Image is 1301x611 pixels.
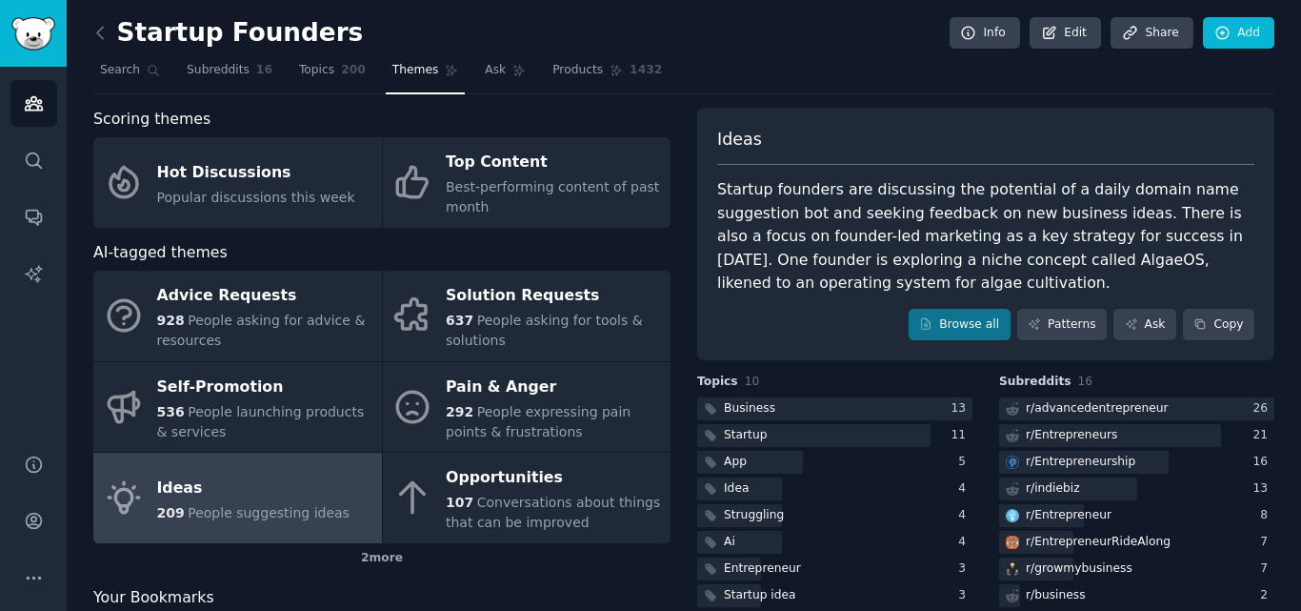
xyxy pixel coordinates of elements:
[446,179,659,214] span: Best-performing content of past month
[1111,17,1192,50] a: Share
[157,281,372,312] div: Advice Requests
[93,453,382,543] a: Ideas209People suggesting ideas
[1026,560,1132,578] div: r/ growmybusiness
[1252,427,1274,444] div: 21
[292,55,372,94] a: Topics200
[697,397,972,421] a: Business13
[1017,309,1107,341] a: Patterns
[187,62,250,79] span: Subreddits
[909,309,1011,341] a: Browse all
[999,424,1274,448] a: r/Entrepreneurs21
[1006,536,1019,549] img: EntrepreneurRideAlong
[93,18,363,49] h2: Startup Founders
[1026,400,1169,418] div: r/ advancedentrepreneur
[256,62,272,79] span: 16
[446,372,661,402] div: Pain & Anger
[724,587,796,604] div: Startup idea
[999,478,1274,501] a: r/indiebiz13
[951,427,972,444] div: 11
[157,404,185,419] span: 536
[1026,507,1111,524] div: r/ Entrepreneur
[383,453,671,543] a: Opportunities107Conversations about things that can be improved
[999,558,1274,581] a: growmybusinessr/growmybusiness7
[157,473,350,503] div: Ideas
[93,586,214,610] span: Your Bookmarks
[157,190,355,205] span: Popular discussions this week
[446,463,661,494] div: Opportunities
[951,400,972,418] div: 13
[446,313,643,348] span: People asking for tools & solutions
[1078,375,1093,388] span: 16
[724,480,749,498] div: Idea
[1026,427,1117,444] div: r/ Entrepreneurs
[958,454,972,471] div: 5
[386,55,466,94] a: Themes
[478,55,532,94] a: Ask
[999,451,1274,475] a: Entrepreneurshipr/Entrepreneurship16
[157,505,185,520] span: 209
[717,178,1254,295] div: Startup founders are discussing the potential of a daily domain name suggestion bot and seeking f...
[485,62,506,79] span: Ask
[1026,534,1171,551] div: r/ EntrepreneurRideAlong
[1030,17,1101,50] a: Edit
[697,451,972,475] a: App5
[630,62,662,79] span: 1432
[697,584,972,608] a: Startup idea3
[180,55,279,94] a: Subreddits16
[446,404,630,439] span: People expressing pain points & frustrations
[1252,400,1274,418] div: 26
[958,534,972,551] div: 4
[999,584,1274,608] a: r/business2
[697,424,972,448] a: Startup11
[1006,509,1019,522] img: Entrepreneur
[697,478,972,501] a: Idea4
[552,62,603,79] span: Products
[93,362,382,453] a: Self-Promotion536People launching products & services
[1183,309,1254,341] button: Copy
[1260,507,1274,524] div: 8
[11,17,55,51] img: GummySearch logo
[958,507,972,524] div: 4
[958,587,972,604] div: 3
[1260,587,1274,604] div: 2
[100,62,140,79] span: Search
[1006,562,1019,576] img: growmybusiness
[999,504,1274,528] a: Entrepreneurr/Entrepreneur8
[446,281,661,312] div: Solution Requests
[157,372,372,402] div: Self-Promotion
[341,62,366,79] span: 200
[958,560,972,578] div: 3
[724,560,801,578] div: Entrepreneur
[724,427,767,444] div: Startup
[1260,534,1274,551] div: 7
[93,543,671,574] div: 2 more
[546,55,669,94] a: Products1432
[93,108,210,132] span: Scoring themes
[950,17,1020,50] a: Info
[1026,587,1086,604] div: r/ business
[958,480,972,498] div: 4
[446,148,661,178] div: Top Content
[745,375,760,388] span: 10
[157,404,365,439] span: People launching products & services
[724,454,747,471] div: App
[1252,454,1274,471] div: 16
[446,495,660,530] span: Conversations about things that can be improved
[724,400,775,418] div: Business
[93,55,167,94] a: Search
[1113,309,1176,341] a: Ask
[1260,560,1274,578] div: 7
[299,62,334,79] span: Topics
[93,271,382,361] a: Advice Requests928People asking for advice & resources
[1252,480,1274,498] div: 13
[697,504,972,528] a: Struggling4
[724,507,784,524] div: Struggling
[1203,17,1274,50] a: Add
[93,137,382,228] a: Hot DiscussionsPopular discussions this week
[1026,480,1080,498] div: r/ indiebiz
[999,397,1274,421] a: r/advancedentrepreneur26
[157,313,185,328] span: 928
[446,495,473,510] span: 107
[1006,456,1019,469] img: Entrepreneurship
[446,313,473,328] span: 637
